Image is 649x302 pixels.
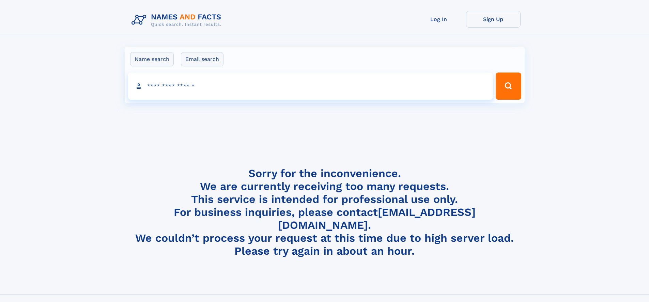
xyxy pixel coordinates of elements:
[412,11,466,28] a: Log In
[130,52,174,66] label: Name search
[181,52,223,66] label: Email search
[128,73,493,100] input: search input
[129,167,521,258] h4: Sorry for the inconvenience. We are currently receiving too many requests. This service is intend...
[129,11,227,29] img: Logo Names and Facts
[496,73,521,100] button: Search Button
[466,11,521,28] a: Sign Up
[278,206,476,232] a: [EMAIL_ADDRESS][DOMAIN_NAME]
